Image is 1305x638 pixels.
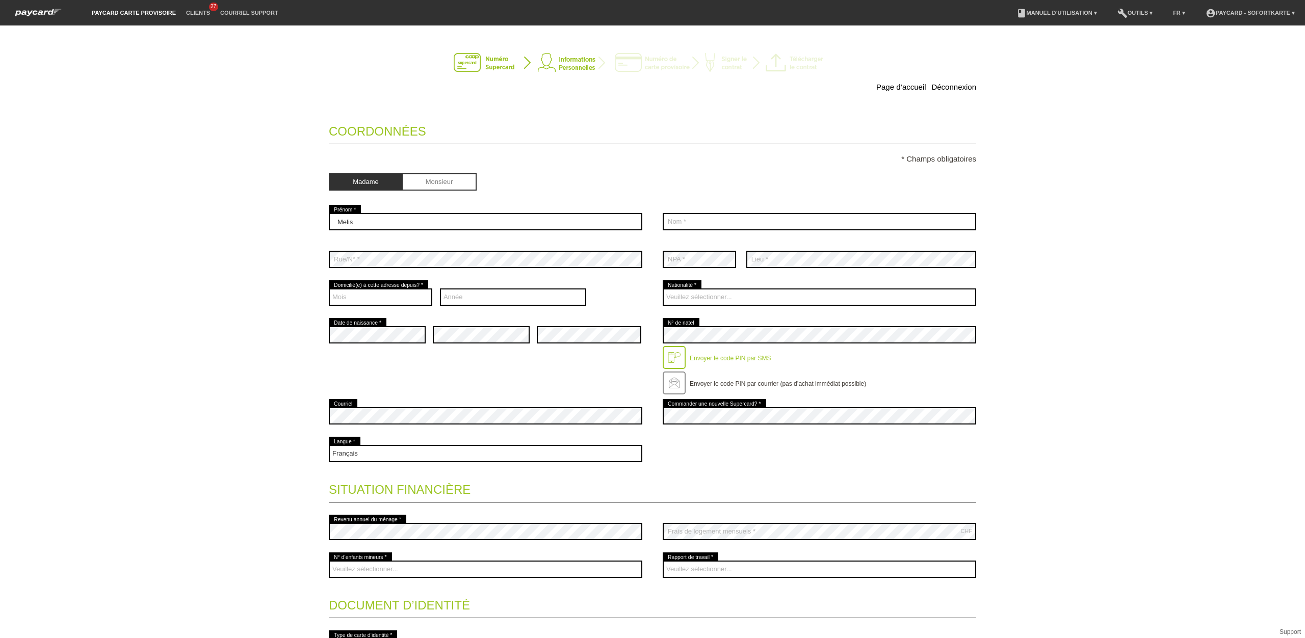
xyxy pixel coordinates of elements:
[87,10,181,16] a: paycard carte provisoire
[690,355,771,362] label: Envoyer le code PIN par SMS
[329,154,976,163] p: * Champs obligatoires
[1011,10,1102,16] a: bookManuel d’utilisation ▾
[209,3,218,11] span: 27
[1206,8,1216,18] i: account_circle
[1112,10,1158,16] a: buildOutils ▾
[931,83,976,91] a: Déconnexion
[960,528,972,534] div: CHF
[329,114,976,144] legend: Coordonnées
[1168,10,1190,16] a: FR ▾
[1016,8,1027,18] i: book
[690,380,866,387] label: Envoyer le code PIN par courrier (pas d’achat immédiat possible)
[454,53,851,73] img: instantcard-v3-fr-2.png
[329,588,976,618] legend: Document d’identité
[215,10,283,16] a: Courriel Support
[10,12,66,19] a: paycard Sofortkarte
[1280,628,1301,635] a: Support
[10,7,66,18] img: paycard Sofortkarte
[1200,10,1300,16] a: account_circlepaycard - Sofortkarte ▾
[181,10,215,16] a: Clients
[1117,8,1128,18] i: build
[329,472,976,502] legend: Situation financière
[876,83,926,91] a: Page d’accueil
